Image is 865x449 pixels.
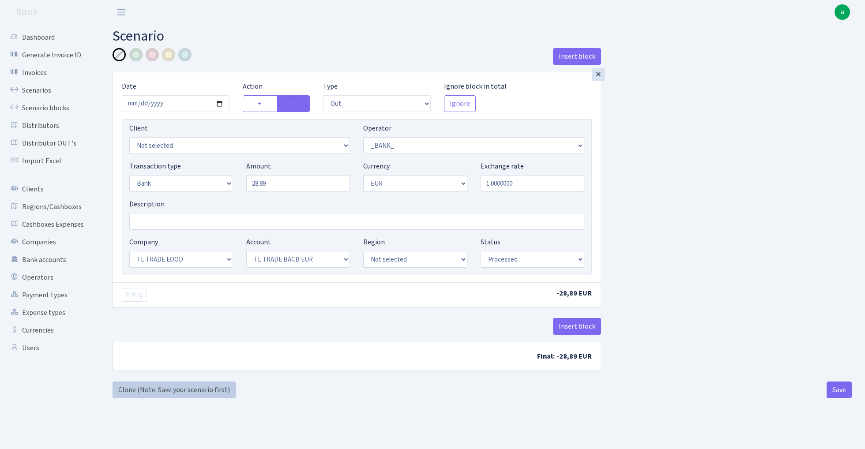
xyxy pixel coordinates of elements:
[4,233,93,251] a: Companies
[835,4,850,20] a: a
[4,304,93,322] a: Expense types
[243,81,263,92] label: Action
[323,81,338,92] label: Type
[4,269,93,286] a: Operators
[113,26,164,46] span: Scenario
[553,318,601,335] button: Insert block
[4,251,93,269] a: Bank accounts
[444,81,507,92] label: Ignore block in total
[592,68,605,81] div: ×
[246,161,271,172] label: Amount
[537,352,592,361] span: Final: -28,89 EUR
[4,152,93,170] a: Import Excel
[122,81,136,92] label: Date
[4,46,93,64] a: Generate Invoice ID
[122,288,147,302] button: Debug
[4,286,93,304] a: Payment types
[4,82,93,99] a: Scenarios
[553,48,601,65] button: Insert block
[4,198,93,216] a: Regions/Cashboxes
[129,161,181,172] label: Transaction type
[827,382,852,398] button: Save
[4,322,93,339] a: Currencies
[4,135,93,152] a: Distributor OUT's
[4,216,93,233] a: Cashboxes Expenses
[363,237,385,247] label: Region
[363,123,391,134] label: Operator
[113,382,236,398] a: Clone (Note: Save your scenario first)
[129,237,158,247] label: Company
[4,180,93,198] a: Clients
[4,117,93,135] a: Distributors
[363,161,390,172] label: Currency
[277,95,310,112] label: -
[557,288,592,298] span: -28,89 EUR
[481,161,524,172] label: Exchange rate
[129,123,148,134] label: Client
[4,64,93,82] a: Invoices
[110,5,132,19] button: Toggle navigation
[4,29,93,46] a: Dashboard
[246,237,271,247] label: Account
[129,199,165,210] label: Description
[243,95,277,112] label: +
[444,95,476,112] button: Ignore
[4,339,93,357] a: Users
[4,99,93,117] a: Scenario blocks
[481,237,500,247] label: Status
